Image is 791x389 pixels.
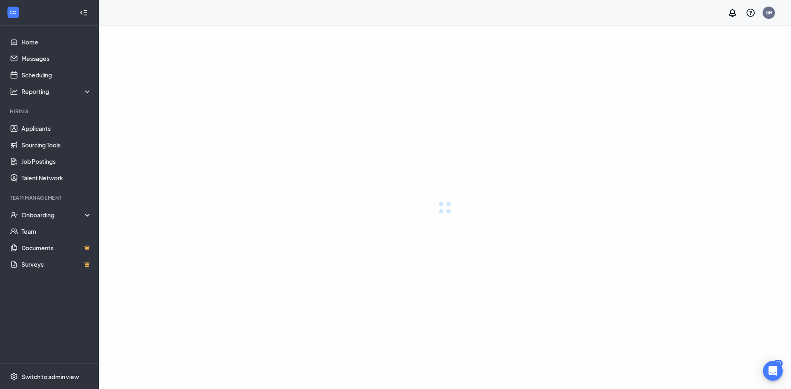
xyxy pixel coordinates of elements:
div: Reporting [21,87,92,96]
div: Open Intercom Messenger [763,361,783,381]
div: BH [765,9,772,16]
a: Messages [21,50,92,67]
div: Team Management [10,194,90,201]
svg: Settings [10,373,18,381]
svg: Analysis [10,87,18,96]
svg: Notifications [728,8,737,18]
svg: WorkstreamLogo [9,8,17,16]
div: Onboarding [21,211,92,219]
a: SurveysCrown [21,256,92,273]
a: Job Postings [21,153,92,170]
svg: Collapse [80,9,88,17]
div: Hiring [10,108,90,115]
div: Switch to admin view [21,373,79,381]
a: Team [21,223,92,240]
a: Scheduling [21,67,92,83]
a: DocumentsCrown [21,240,92,256]
a: Sourcing Tools [21,137,92,153]
svg: QuestionInfo [746,8,756,18]
a: Talent Network [21,170,92,186]
svg: UserCheck [10,211,18,219]
a: Home [21,34,92,50]
div: 20 [774,360,783,367]
a: Applicants [21,120,92,137]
